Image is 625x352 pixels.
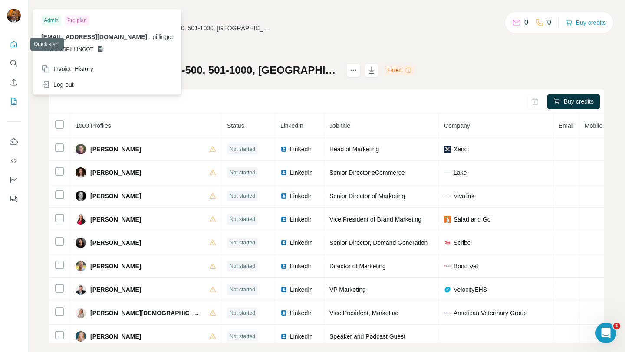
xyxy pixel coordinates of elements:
img: LinkedIn logo [280,169,287,176]
span: [PERSON_NAME] [90,145,141,153]
span: Not started [230,192,255,200]
span: Not started [230,169,255,176]
span: Buy credits [564,97,594,106]
div: Pro plan [65,15,89,26]
img: LinkedIn logo [280,192,287,199]
img: LinkedIn logo [280,263,287,270]
span: LinkedIn [290,238,313,247]
span: LinkedIn [290,332,313,341]
img: company-logo [444,146,451,153]
img: Avatar [76,214,86,225]
span: LinkedIn [290,215,313,224]
img: company-logo [444,196,451,196]
div: Failed [385,65,414,75]
span: [PERSON_NAME] [90,215,141,224]
span: Not started [230,145,255,153]
span: LinkedIn [290,168,313,177]
span: Xano [454,145,468,153]
img: LinkedIn logo [280,333,287,340]
iframe: Intercom live chat [595,323,616,343]
span: Scribe [454,238,471,247]
button: Use Surfe API [7,153,21,169]
span: [PERSON_NAME] [90,168,141,177]
span: [EMAIL_ADDRESS][DOMAIN_NAME] [41,33,147,40]
div: Invoice History [41,65,93,73]
img: LinkedIn logo [280,146,287,153]
span: Job title [329,122,350,129]
span: LinkedIn [280,122,303,129]
span: Lake [454,168,467,177]
span: Bond Vet [454,262,478,271]
span: LinkedIn [290,145,313,153]
span: [PERSON_NAME] [90,238,141,247]
span: LinkedIn [290,192,313,200]
img: company-logo [444,239,451,246]
span: Mobile [585,122,602,129]
span: Vice President, Marketing [329,310,398,316]
button: Use Surfe on LinkedIn [7,134,21,150]
img: Avatar [7,9,21,23]
span: [PERSON_NAME] [90,332,141,341]
img: Avatar [76,308,86,318]
button: Buy credits [547,94,600,109]
span: Vice President of Brand Marketing [329,216,421,223]
div: Search Export: 51-200, 201-500, 501-1000, [GEOGRAPHIC_DATA] - [DATE] 22:09 [98,24,272,33]
span: Not started [230,332,255,340]
button: Buy credits [566,16,606,29]
span: [PERSON_NAME] [90,262,141,271]
span: Not started [230,215,255,223]
span: [PERSON_NAME][DEMOGRAPHIC_DATA] [90,309,201,317]
button: Search [7,55,21,71]
button: Enrich CSV [7,75,21,90]
img: LinkedIn logo [280,310,287,316]
img: company-logo [444,169,451,176]
img: Avatar [76,144,86,154]
img: Avatar [76,191,86,201]
button: Quick start [7,36,21,52]
span: Head of Marketing [329,146,379,153]
button: My lists [7,94,21,109]
span: LinkedIn [290,309,313,317]
img: Avatar [76,331,86,342]
span: VP Marketing [329,286,366,293]
img: company-logo [444,310,451,316]
span: Not started [230,262,255,270]
img: LinkedIn logo [280,239,287,246]
span: Not started [230,286,255,293]
span: Salad and Go [454,215,491,224]
span: 1 [613,323,620,329]
span: LinkedIn [290,285,313,294]
img: Avatar [76,261,86,271]
span: Senior Director, Demand Generation [329,239,428,246]
img: company-logo [444,216,451,223]
span: Director of Marketing [329,263,386,270]
span: [PERSON_NAME] [90,285,141,294]
button: actions [346,63,360,77]
div: Admin [41,15,61,26]
img: company-logo [444,286,451,293]
h1: Search Export: 51-200, 201-500, 501-1000, [GEOGRAPHIC_DATA] - [DATE] 22:09 [49,63,339,77]
img: Avatar [76,167,86,178]
span: Not started [230,239,255,247]
span: Not started [230,309,255,317]
img: LinkedIn logo [280,286,287,293]
img: LinkedIn logo [280,216,287,223]
span: Company [444,122,470,129]
span: 1000 Profiles [76,122,111,129]
span: pillingot [152,33,173,40]
span: Speaker and Podcast Guest [329,333,405,340]
button: Feedback [7,191,21,207]
span: American Veterinary Group [454,309,527,317]
span: LinkedIn [290,262,313,271]
p: 0 [524,17,528,28]
span: Senior Director eCommerce [329,169,405,176]
span: Senior Director of Marketing [329,192,405,199]
img: Avatar [76,238,86,248]
p: 0 [547,17,551,28]
img: company-logo [444,265,451,267]
span: [PERSON_NAME] [90,192,141,200]
span: GSHEETSPILLINGOT [41,46,93,53]
button: Dashboard [7,172,21,188]
span: Status [227,122,244,129]
span: . [149,33,151,40]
